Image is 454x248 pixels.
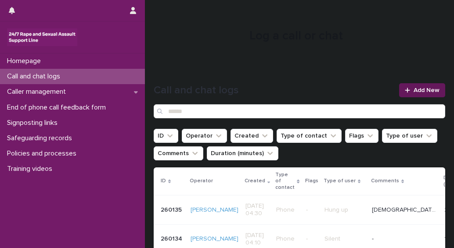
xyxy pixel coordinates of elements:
[161,205,184,214] p: 260135
[7,28,77,46] img: rhQMoQhaT3yELyF149Cw
[277,129,342,143] button: Type of contact
[4,57,48,65] p: Homepage
[306,235,317,243] p: -
[191,235,238,243] a: [PERSON_NAME]
[4,165,59,173] p: Training videos
[4,88,73,96] p: Caller management
[324,176,356,186] p: Type of user
[4,103,113,112] p: End of phone call feedback form
[345,129,378,143] button: Flags
[414,87,440,93] span: Add New
[4,119,65,127] p: Signposting links
[191,206,238,214] a: [PERSON_NAME]
[182,129,227,143] button: Operator
[207,146,278,160] button: Duration (minutes)
[245,176,265,186] p: Created
[154,129,178,143] button: ID
[372,234,375,243] p: -
[305,176,318,186] p: Flags
[275,170,295,192] p: Type of contact
[245,202,269,217] p: [DATE] 04:30
[154,146,203,160] button: Comments
[371,176,399,186] p: Comments
[190,176,213,186] p: Operator
[324,235,365,243] p: Silent
[154,84,394,97] h1: Call and chat logs
[444,205,450,214] p: 2
[399,83,445,97] a: Add New
[245,232,269,247] p: [DATE] 04:10
[306,206,317,214] p: -
[154,104,445,118] input: Search
[4,149,83,158] p: Policies and processes
[444,234,452,243] p: 10
[231,129,273,143] button: Created
[154,29,439,44] h1: Log a call or chat
[161,234,184,243] p: 260134
[276,206,299,214] p: Phone
[382,129,437,143] button: Type of user
[276,235,299,243] p: Phone
[372,205,439,214] p: female said "i can" then hung up
[4,134,79,142] p: Safeguarding records
[4,72,67,81] p: Call and chat logs
[161,176,166,186] p: ID
[324,206,365,214] p: Hung up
